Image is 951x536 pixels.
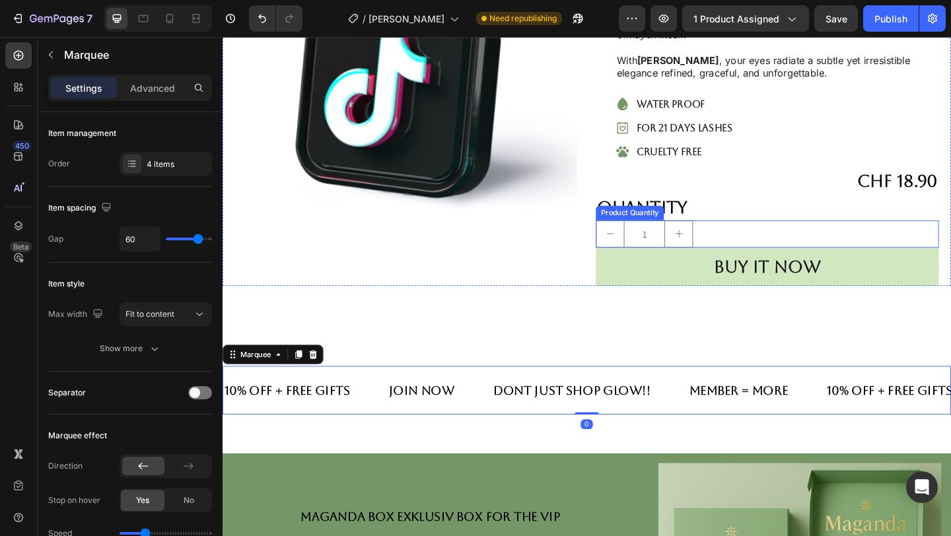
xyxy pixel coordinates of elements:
div: Show more [100,342,161,355]
span: Fit to content [125,309,174,319]
div: Item style [48,278,85,290]
p: Marquee [64,47,207,63]
div: CHF 18.90 [406,143,779,171]
div: Item spacing [48,199,114,217]
p: join now [181,375,252,393]
div: Undo/Redo [249,5,302,32]
p: 10% Off + FrEE gifts [657,375,794,393]
p: water proof [450,65,555,81]
button: 7 [5,5,98,32]
input: Auto [120,227,160,251]
div: 0 [390,416,403,426]
p: Advanced [130,81,175,95]
div: Marquee [17,339,55,351]
div: Direction [48,460,83,472]
span: No [184,494,194,506]
button: Save [814,5,858,32]
div: Publish [874,12,907,26]
div: Quantity [406,171,779,199]
div: Open Intercom Messenger [906,471,938,503]
p: With , your eyes radiate a subtle yet irresistible elegance refined, graceful, and unforgettable. [429,18,778,46]
p: for 21 days lashes [450,91,555,107]
div: 4 items [147,158,209,170]
button: Buy it now [406,229,779,271]
div: Separator [48,387,86,399]
button: Show more [48,337,212,360]
button: 1 product assigned [682,5,809,32]
div: Order [48,158,70,170]
div: Marquee effect [48,430,107,442]
iframe: Design area [223,37,951,536]
span: Save [826,13,847,24]
p: Maganda box exklusiv box for the vip [12,512,440,531]
p: cruelty Free [450,117,555,133]
span: [PERSON_NAME] [369,12,444,26]
span: Yes [136,494,149,506]
button: Fit to content [120,302,212,326]
button: Publish [863,5,919,32]
div: Beta [10,242,32,252]
input: quantity [437,200,481,228]
div: Buy it now [535,237,651,263]
p: 7 [87,11,92,26]
div: 450 [13,141,32,151]
span: Need republishing [489,13,557,24]
span: 1 product assigned [693,12,779,26]
span: / [363,12,366,26]
button: increment [481,200,511,228]
p: Member = More [508,375,615,393]
p: dont just shop Glow!! [295,375,466,393]
p: Settings [65,81,102,95]
p: 10% Off + FrEE gifts [2,375,139,393]
div: Item management [48,127,116,139]
strong: [PERSON_NAME] [451,18,540,32]
div: Gap [48,233,63,245]
div: Max width [48,306,106,323]
button: decrement [407,200,437,228]
div: Stop on hover [48,494,100,506]
div: Product Quantity [409,185,477,197]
